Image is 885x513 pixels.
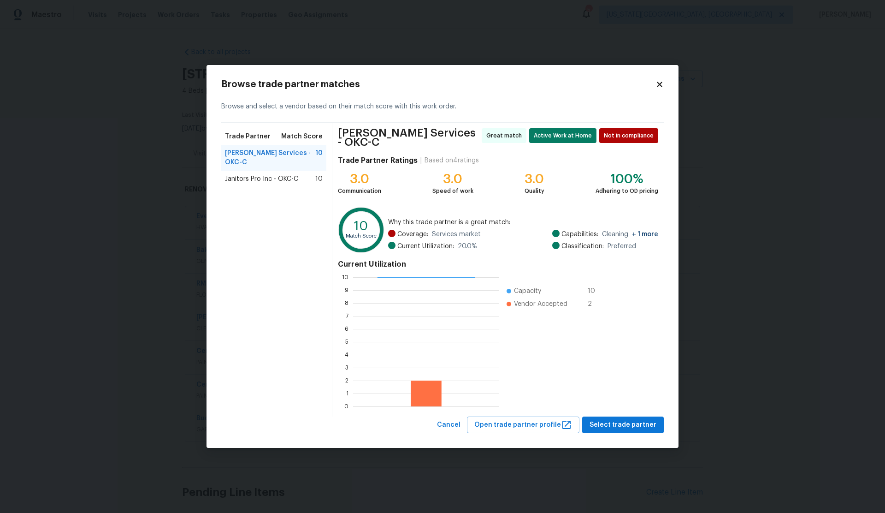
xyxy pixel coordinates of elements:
[432,174,473,184] div: 3.0
[315,149,323,167] span: 10
[467,417,579,434] button: Open trade partner profile
[397,230,428,239] span: Coverage:
[354,219,368,232] text: 10
[342,274,348,280] text: 10
[432,186,473,196] div: Speed of work
[596,186,658,196] div: Adhering to OD pricing
[225,174,298,184] span: Janitors Pro Inc - OKC-C
[221,91,664,123] div: Browse and select a vendor based on their match score with this work order.
[632,231,658,238] span: + 1 more
[345,300,348,305] text: 8
[561,230,598,239] span: Capabilities:
[338,174,381,184] div: 3.0
[596,174,658,184] div: 100%
[458,242,477,251] span: 20.0 %
[338,156,418,165] h4: Trade Partner Ratings
[604,131,657,140] span: Not in compliance
[514,299,567,309] span: Vendor Accepted
[315,174,323,184] span: 10
[345,364,348,370] text: 3
[525,186,544,196] div: Quality
[345,377,348,383] text: 2
[432,230,481,239] span: Services market
[346,390,348,396] text: 1
[474,419,572,431] span: Open trade partner profile
[338,260,658,269] h4: Current Utilization
[388,218,658,227] span: Why this trade partner is a great match:
[561,242,604,251] span: Classification:
[486,131,525,140] span: Great match
[433,417,464,434] button: Cancel
[221,80,655,89] h2: Browse trade partner matches
[345,287,348,292] text: 9
[338,128,479,147] span: [PERSON_NAME] Services - OKC-C
[346,233,377,239] text: Match Score
[346,313,348,318] text: 7
[582,417,664,434] button: Select trade partner
[425,156,479,165] div: Based on 4 ratings
[345,339,348,344] text: 5
[418,156,425,165] div: |
[588,299,602,309] span: 2
[525,174,544,184] div: 3.0
[514,286,541,296] span: Capacity
[588,286,602,296] span: 10
[602,230,658,239] span: Cleaning
[608,242,636,251] span: Preferred
[345,326,348,331] text: 6
[344,403,348,409] text: 0
[590,419,656,431] span: Select trade partner
[345,352,348,357] text: 4
[534,131,596,140] span: Active Work at Home
[281,132,323,141] span: Match Score
[437,419,460,431] span: Cancel
[225,132,271,141] span: Trade Partner
[397,242,454,251] span: Current Utilization:
[338,186,381,196] div: Communication
[225,149,315,167] span: [PERSON_NAME] Services - OKC-C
